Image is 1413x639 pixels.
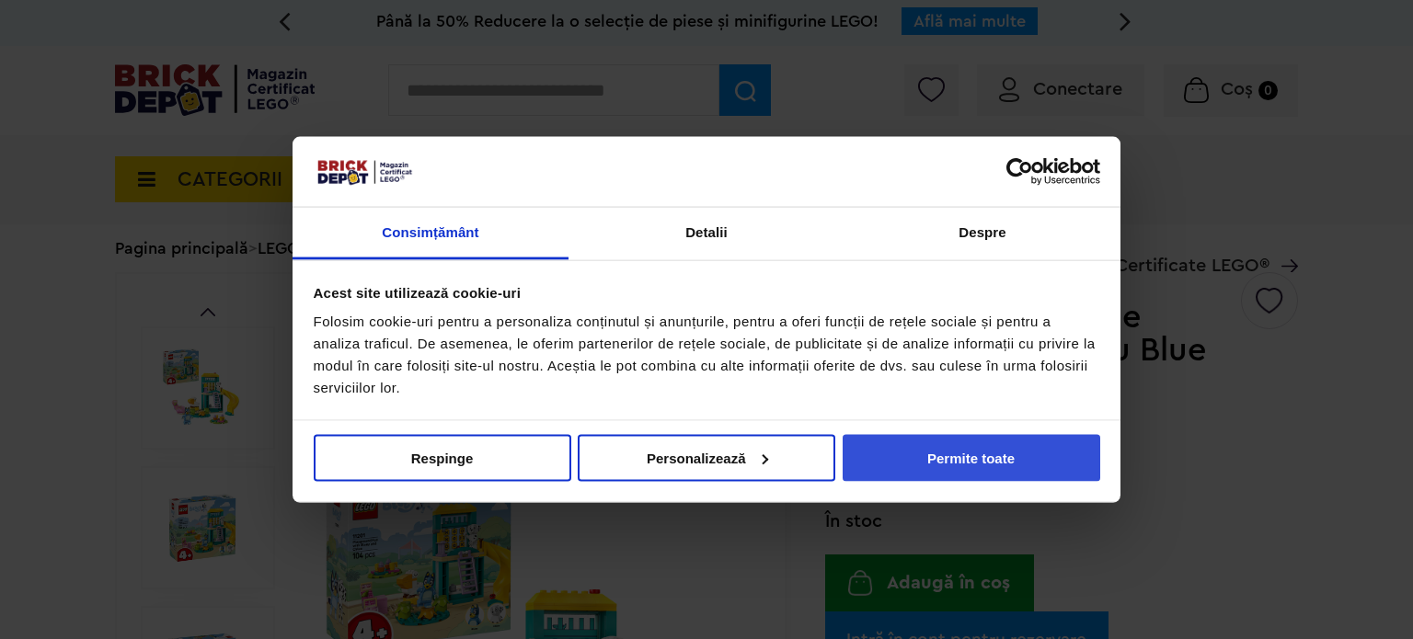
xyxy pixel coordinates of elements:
div: Acest site utilizează cookie-uri [314,281,1100,303]
a: Consimțământ [293,208,569,260]
a: Despre [844,208,1120,260]
button: Respinge [314,434,571,481]
img: siglă [314,157,415,187]
button: Personalizează [578,434,835,481]
a: Detalii [569,208,844,260]
button: Permite toate [843,434,1100,481]
a: Usercentrics Cookiebot - opens in a new window [939,157,1100,185]
div: Folosim cookie-uri pentru a personaliza conținutul și anunțurile, pentru a oferi funcții de rețel... [314,311,1100,399]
